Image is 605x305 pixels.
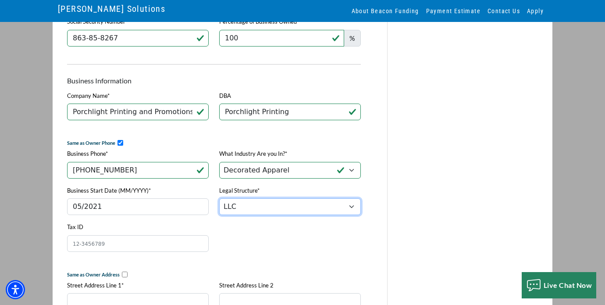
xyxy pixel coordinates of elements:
[67,92,110,100] label: Company Name*
[67,140,115,146] span: Same as Owner Phone
[522,272,597,298] button: Live Chat Now
[219,187,260,195] label: Legal Structure*
[67,104,209,120] input: Beacon Funding
[67,187,151,195] label: Business Start Date (MM/YYYY)*
[67,272,120,277] span: Same as Owner Address
[58,1,165,16] a: [PERSON_NAME] Solutions
[67,235,209,252] input: 12-3456789
[67,150,108,158] label: Business Phone*
[219,150,287,158] label: What Industry Are you In?*
[219,104,361,120] input: Does Business As
[67,198,209,215] input: MM/YYYY
[67,281,124,290] label: Street Address Line 1*
[219,92,231,100] label: DBA
[67,223,83,232] label: Tax ID
[6,280,25,299] div: Accessibility Menu
[219,281,274,290] label: Street Address Line 2
[67,162,209,179] input: (555) 555-5555
[67,75,361,86] p: Business Information
[544,281,592,289] span: Live Chat Now
[344,30,361,47] span: %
